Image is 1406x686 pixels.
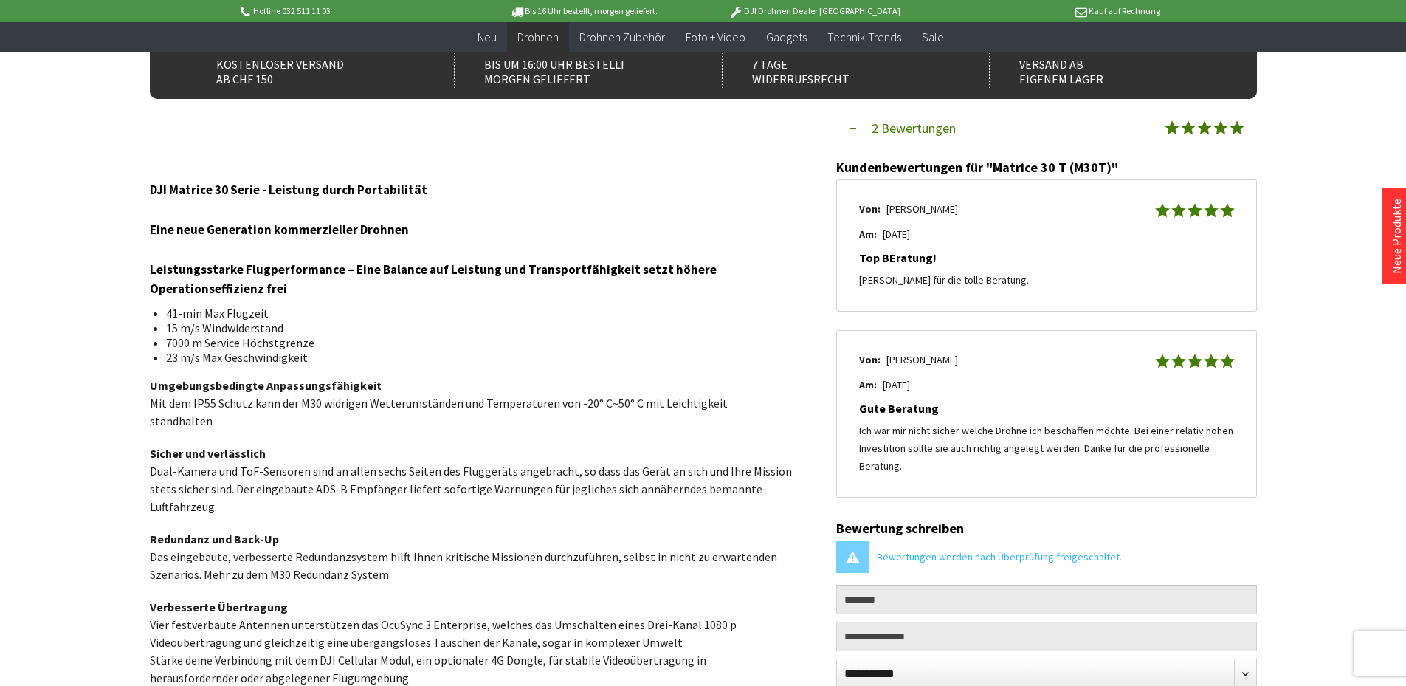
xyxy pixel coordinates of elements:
[150,600,288,614] strong: Verbesserte Übertragung
[912,22,954,52] a: Sale
[836,585,1257,614] input: Ihr Name
[1389,199,1404,274] a: Neue Produkte
[766,30,807,44] span: Gadgets
[150,260,792,298] h3: Leistungsstarke Flugperformance – Eine Balance auf Leistung und Transportfähigkeit setzt höhere O...
[756,22,817,52] a: Gadgets
[989,51,1224,88] div: Versand ab eigenem Lager
[150,377,792,430] p: Mit dem IP55 Schutz kann der M30 widrigen Wetterumständen und Temperaturen von -20° C~50° C mit L...
[150,445,792,515] p: Dual-Kamera und ToF-Sensoren sind an allen sechs Seiten des Fluggeräts angebracht, so dass das Ge...
[166,306,780,320] li: 41-min Max Flugzeit
[859,353,881,366] strong: Von:
[467,22,507,52] a: Neu
[859,248,1234,267] h4: Top BEratung!
[686,30,745,44] span: Foto + Video
[517,30,559,44] span: Drohnen
[859,422,1234,475] p: Ich war mir nicht sicher welche Drohne ich beschaffen möchte. Bei einer relativ hohen Investition...
[886,202,958,216] span: [PERSON_NAME]
[150,220,792,239] h3: Eine neue Generation kommerzieller Drohnen
[238,2,469,20] p: Hotline 032 511 11 03
[859,271,1234,289] p: [PERSON_NAME] für die tolle Beratung.
[817,22,912,52] a: Technik-Trends
[930,2,1160,20] p: Kauf auf Rechnung
[166,320,780,335] li: 15 m/s Windwiderstand
[187,51,422,88] div: Kostenloser Versand ab CHF 150
[859,202,881,216] strong: Von:
[507,22,569,52] a: Drohnen
[869,541,1256,573] div: Bewertungen werden nach Überprüfung freigeschaltet.
[722,51,957,88] div: 7 Tage Widerrufsrecht
[886,353,958,366] span: [PERSON_NAME]
[150,532,279,546] strong: Redundanz und Back-Up
[859,399,1234,418] h4: Gute Beratung
[883,378,910,391] span: [DATE]
[166,335,780,350] li: 7000 m Service Höchstgrenze
[836,622,1257,651] input: Zusammenfassung
[883,227,910,241] span: [DATE]
[478,30,497,44] span: Neu
[469,2,699,20] p: Bis 16 Uhr bestellt, morgen geliefert.
[827,30,901,44] span: Technik-Trends
[859,227,877,241] strong: Am:
[454,51,689,88] div: Bis um 16:00 Uhr bestellt Morgen geliefert
[699,2,929,20] p: DJI Drohnen Dealer [GEOGRAPHIC_DATA]
[166,350,780,365] li: 23 m/s Max Geschwindigkeit
[836,520,1257,537] div: Bewertung schreiben
[579,30,665,44] span: Drohnen Zubehör
[150,180,792,199] h3: DJI Matrice 30 Serie - Leistung durch Portabilität
[859,378,877,391] strong: Am:
[922,30,944,44] span: Sale
[836,106,1257,151] button: 2 Bewertungen
[150,378,382,393] strong: Umgebungsbedingte Anpassungsfähigkeit
[569,22,675,52] a: Drohnen Zubehör
[150,446,266,461] strong: Sicher und verlässlich
[150,530,792,583] p: Das eingebaute, verbesserte Redundanzsystem hilft Ihnen kritische Missionen durchzuführen, selbst...
[836,159,1257,176] div: Kundenbewertungen für "Matrice 30 T (M30T)"
[675,22,756,52] a: Foto + Video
